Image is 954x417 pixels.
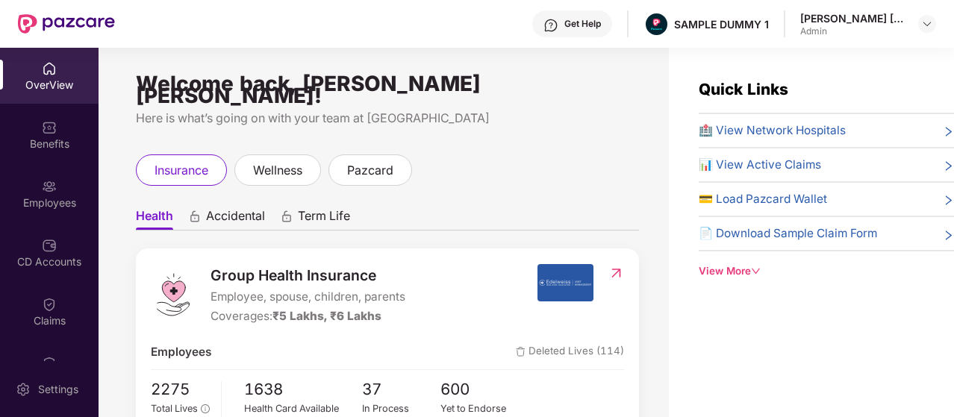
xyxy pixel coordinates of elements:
[42,238,57,253] img: svg+xml;base64,PHN2ZyBpZD0iQ0RfQWNjb3VudHMiIGRhdGEtbmFtZT0iQ0QgQWNjb3VudHMiIHhtbG5zPSJodHRwOi8vd3...
[18,14,115,34] img: New Pazcare Logo
[136,109,639,128] div: Here is what’s going on with your team at [GEOGRAPHIC_DATA]
[151,377,210,402] span: 2275
[211,307,405,325] div: Coverages:
[543,18,558,33] img: svg+xml;base64,PHN2ZyBpZD0iSGVscC0zMngzMiIgeG1sbnM9Imh0dHA6Ly93d3cudzMub3JnLzIwMDAvc3ZnIiB3aWR0aD...
[206,208,265,230] span: Accidental
[699,80,788,98] span: Quick Links
[151,343,211,361] span: Employees
[699,190,827,208] span: 💳 Load Pazcard Wallet
[699,263,954,279] div: View More
[42,297,57,312] img: svg+xml;base64,PHN2ZyBpZD0iQ2xhaW0iIHhtbG5zPSJodHRwOi8vd3d3LnczLm9yZy8yMDAwL3N2ZyIgd2lkdGg9IjIwIi...
[244,377,362,402] span: 1638
[362,377,441,402] span: 37
[516,347,526,357] img: deleteIcon
[244,401,362,416] div: Health Card Available
[699,156,821,174] span: 📊 View Active Claims
[564,18,601,30] div: Get Help
[42,120,57,135] img: svg+xml;base64,PHN2ZyBpZD0iQmVuZWZpdHMiIHhtbG5zPSJodHRwOi8vd3d3LnczLm9yZy8yMDAwL3N2ZyIgd2lkdGg9Ij...
[943,125,954,139] span: right
[211,264,405,286] span: Group Health Insurance
[155,161,208,180] span: insurance
[188,210,202,223] div: animation
[751,266,761,276] span: down
[516,343,624,361] span: Deleted Lives (114)
[34,382,83,397] div: Settings
[440,401,520,416] div: Yet to Endorse
[253,161,302,180] span: wellness
[943,228,954,242] span: right
[16,382,31,397] img: svg+xml;base64,PHN2ZyBpZD0iU2V0dGluZy0yMHgyMCIgeG1sbnM9Imh0dHA6Ly93d3cudzMub3JnLzIwMDAvc3ZnIiB3aW...
[943,193,954,208] span: right
[272,309,381,323] span: ₹5 Lakhs, ₹6 Lakhs
[362,401,441,416] div: In Process
[151,272,196,317] img: logo
[646,13,667,35] img: Pazcare_Alternative_logo-01-01.png
[42,61,57,76] img: svg+xml;base64,PHN2ZyBpZD0iSG9tZSIgeG1sbnM9Imh0dHA6Ly93d3cudzMub3JnLzIwMDAvc3ZnIiB3aWR0aD0iMjAiIG...
[921,18,933,30] img: svg+xml;base64,PHN2ZyBpZD0iRHJvcGRvd24tMzJ4MzIiIHhtbG5zPSJodHRwOi8vd3d3LnczLm9yZy8yMDAwL3N2ZyIgd2...
[151,403,198,414] span: Total Lives
[280,210,293,223] div: animation
[201,404,209,413] span: info-circle
[136,78,639,101] div: Welcome back, [PERSON_NAME] [PERSON_NAME]!
[537,264,593,301] img: insurerIcon
[211,288,405,306] span: Employee, spouse, children, parents
[608,266,624,280] img: RedirectIcon
[800,25,905,37] div: Admin
[800,11,905,25] div: [PERSON_NAME] [PERSON_NAME]
[674,17,769,31] div: SAMPLE DUMMY 1
[699,225,877,242] span: 📄 Download Sample Claim Form
[943,159,954,174] span: right
[440,377,520,402] span: 600
[699,122,846,139] span: 🏥 View Network Hospitals
[42,356,57,371] img: svg+xml;base64,PHN2ZyBpZD0iQ2xhaW0iIHhtbG5zPSJodHRwOi8vd3d3LnczLm9yZy8yMDAwL3N2ZyIgd2lkdGg9IjIwIi...
[136,208,173,230] span: Health
[298,208,350,230] span: Term Life
[347,161,393,180] span: pazcard
[42,179,57,194] img: svg+xml;base64,PHN2ZyBpZD0iRW1wbG95ZWVzIiB4bWxucz0iaHR0cDovL3d3dy53My5vcmcvMjAwMC9zdmciIHdpZHRoPS...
